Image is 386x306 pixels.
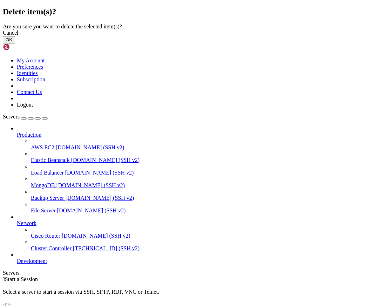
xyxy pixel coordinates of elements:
[31,182,55,188] span: MongoDB
[17,132,41,138] span: Production
[17,76,45,82] a: Subscription
[3,276,5,282] span: 
[65,170,134,176] span: [DOMAIN_NAME] (SSH v2)
[31,157,383,163] a: Elastic Beanstalk [DOMAIN_NAME] (SSH v2)
[17,214,383,252] li: Network
[31,176,383,189] li: MongoDB [DOMAIN_NAME] (SSH v2)
[73,245,140,251] span: [TECHNICAL_ID] (SSH v2)
[31,239,383,252] li: Cluster Controller [TECHNICAL_ID] (SSH v2)
[31,245,72,251] span: Cluster Controller
[3,114,48,120] a: Servers
[31,151,383,163] li: Elastic Beanstalk [DOMAIN_NAME] (SSH v2)
[17,220,36,226] span: Network
[17,125,383,214] li: Production
[17,102,33,108] a: Logout
[31,170,383,176] a: Load Balancer [DOMAIN_NAME] (SSH v2)
[17,89,42,95] a: Contact Us
[31,208,383,214] a: File Server [DOMAIN_NAME] (SSH v2)
[31,226,383,239] li: Cisco Router [DOMAIN_NAME] (SSH v2)
[3,23,383,30] div: Are you sure you want to delete the selected item(s)?
[62,233,130,239] span: [DOMAIN_NAME] (SSH v2)
[31,189,383,201] li: Backup Server [DOMAIN_NAME] (SSH v2)
[17,252,383,264] li: Development
[3,30,383,36] div: Cancel
[17,220,383,226] a: Network
[57,208,126,213] span: [DOMAIN_NAME] (SSH v2)
[66,195,134,201] span: [DOMAIN_NAME] (SSH v2)
[31,201,383,214] li: File Server [DOMAIN_NAME] (SSH v2)
[5,276,38,282] span: Start a Session
[31,157,70,163] span: Elastic Beanstalk
[31,144,383,151] a: AWS EC2 [DOMAIN_NAME] (SSH v2)
[31,170,64,176] span: Load Balancer
[17,64,43,70] a: Preferences
[56,182,125,188] span: [DOMAIN_NAME] (SSH v2)
[3,43,43,50] img: Shellngn
[31,182,383,189] a: MongoDB [DOMAIN_NAME] (SSH v2)
[3,114,20,120] span: Servers
[17,258,47,264] span: Development
[71,157,140,163] span: [DOMAIN_NAME] (SSH v2)
[31,208,56,213] span: File Server
[31,144,54,150] span: AWS EC2
[31,195,383,201] a: Backup Server [DOMAIN_NAME] (SSH v2)
[31,245,383,252] a: Cluster Controller [TECHNICAL_ID] (SSH v2)
[31,138,383,151] li: AWS EC2 [DOMAIN_NAME] (SSH v2)
[3,7,383,16] h2: Delete item(s)?
[31,233,60,239] span: Cisco Router
[31,195,64,201] span: Backup Server
[17,132,383,138] a: Production
[56,144,124,150] span: [DOMAIN_NAME] (SSH v2)
[17,258,383,264] a: Development
[3,270,383,276] div: Servers
[17,57,45,63] a: My Account
[17,70,38,76] a: Identities
[31,163,383,176] li: Load Balancer [DOMAIN_NAME] (SSH v2)
[31,233,383,239] a: Cisco Router [DOMAIN_NAME] (SSH v2)
[3,36,15,43] button: OK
